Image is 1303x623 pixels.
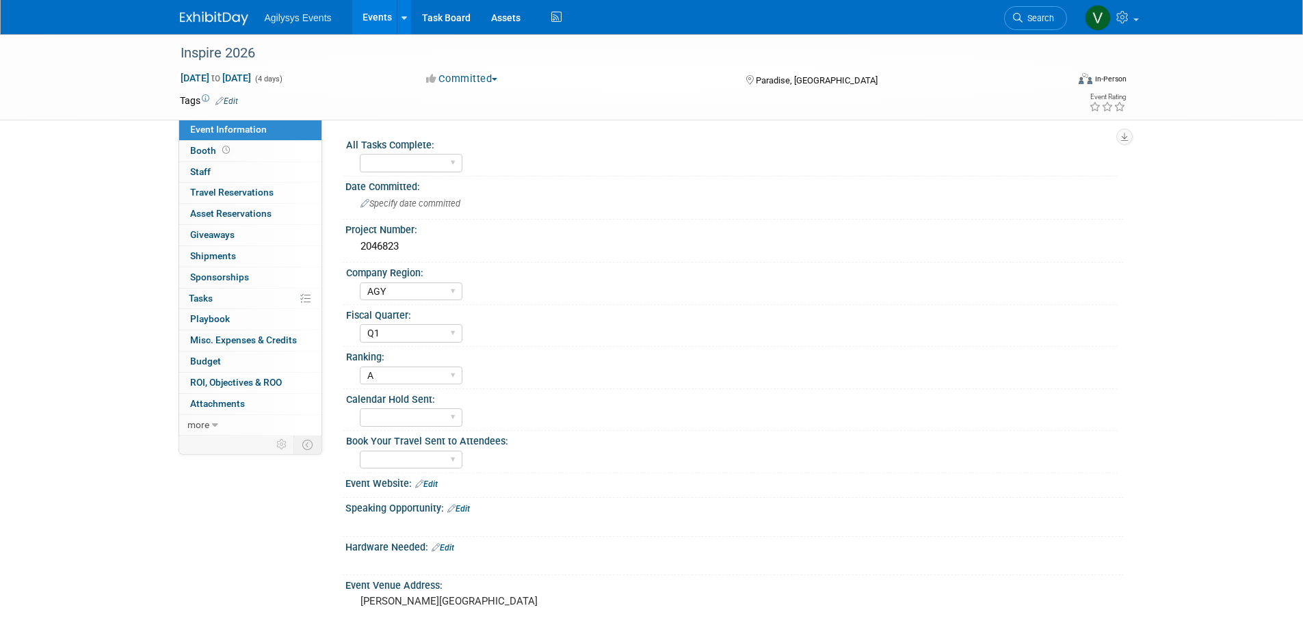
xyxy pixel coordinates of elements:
span: (4 days) [254,75,282,83]
a: Edit [447,504,470,514]
div: Event Website: [345,473,1124,491]
a: Playbook [179,309,321,330]
div: Event Venue Address: [345,575,1124,592]
span: Paradise, [GEOGRAPHIC_DATA] [756,75,878,85]
a: Edit [432,543,454,553]
span: Booth not reserved yet [220,145,233,155]
span: [DATE] [DATE] [180,72,252,84]
span: Attachments [190,398,245,409]
div: Book Your Travel Sent to Attendees: [346,431,1118,448]
span: Playbook [190,313,230,324]
a: more [179,415,321,436]
img: Vaitiare Munoz [1085,5,1111,31]
td: Personalize Event Tab Strip [270,436,294,453]
div: Hardware Needed: [345,537,1124,555]
td: Toggle Event Tabs [293,436,321,453]
span: Booth [190,145,233,156]
span: Specify date committed [360,198,460,209]
a: Sponsorships [179,267,321,288]
div: All Tasks Complete: [346,135,1118,152]
a: Staff [179,162,321,183]
span: more [187,419,209,430]
div: Speaking Opportunity: [345,498,1124,516]
a: Tasks [179,289,321,309]
span: ROI, Objectives & ROO [190,377,282,388]
a: Edit [415,479,438,489]
a: Shipments [179,246,321,267]
a: Search [1004,6,1067,30]
button: Committed [421,72,503,86]
div: In-Person [1094,74,1127,84]
span: Shipments [190,250,236,261]
a: Giveaways [179,225,321,246]
a: Misc. Expenses & Credits [179,330,321,351]
a: Booth [179,141,321,161]
span: to [209,72,222,83]
pre: [PERSON_NAME][GEOGRAPHIC_DATA] [360,595,655,607]
span: Misc. Expenses & Credits [190,334,297,345]
a: Travel Reservations [179,183,321,203]
span: Budget [190,356,221,367]
td: Tags [180,94,238,107]
img: Format-Inperson.png [1079,73,1092,84]
a: Budget [179,352,321,372]
span: Asset Reservations [190,208,272,219]
div: Fiscal Quarter: [346,305,1118,322]
div: Event Format [986,71,1127,92]
span: Travel Reservations [190,187,274,198]
div: Event Rating [1089,94,1126,101]
span: Event Information [190,124,267,135]
span: Agilysys Events [265,12,332,23]
span: Tasks [189,293,213,304]
a: Attachments [179,394,321,414]
div: Date Committed: [345,176,1124,194]
a: Asset Reservations [179,204,321,224]
div: Company Region: [346,263,1118,280]
div: Ranking: [346,347,1118,364]
div: Calendar Hold Sent: [346,389,1118,406]
a: Edit [215,96,238,106]
a: Event Information [179,120,321,140]
span: Sponsorships [190,271,249,282]
span: Giveaways [190,229,235,240]
div: 2046823 [356,236,1114,257]
span: Staff [190,166,211,177]
span: Search [1023,13,1054,23]
img: ExhibitDay [180,12,248,25]
div: Inspire 2026 [176,41,1047,66]
div: Project Number: [345,220,1124,237]
a: ROI, Objectives & ROO [179,373,321,393]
